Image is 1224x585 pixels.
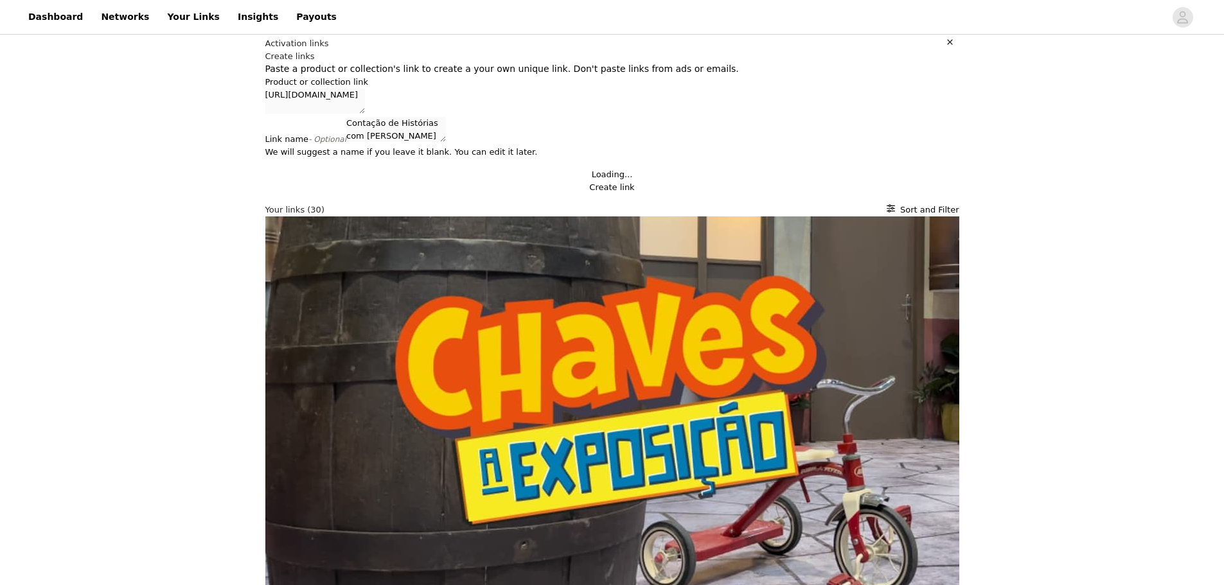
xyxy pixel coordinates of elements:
[93,3,157,31] a: Networks
[265,146,959,159] div: We will suggest a name if you leave it blank. You can edit it later.
[265,77,368,87] label: Product or collection link
[887,204,959,216] button: Sort and Filter
[288,3,344,31] a: Payouts
[265,37,329,50] h1: Activation links
[265,62,959,76] p: Paste a product or collection's link to create a your own unique link. Don't paste links from ads...
[265,50,959,63] h2: Create links
[265,89,365,114] textarea: [URL][DOMAIN_NAME]
[346,117,446,142] textarea: Contação de Histórias com [PERSON_NAME]
[265,134,347,144] label: Link name
[265,204,324,216] h2: Your links (30)
[589,182,634,192] span: Create link
[159,3,227,31] a: Your Links
[21,3,91,31] a: Dashboard
[1176,7,1189,28] div: avatar
[308,135,346,144] span: - Optional
[230,3,286,31] a: Insights
[265,168,959,193] button: Loading...Create link
[592,170,633,179] span: Loading...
